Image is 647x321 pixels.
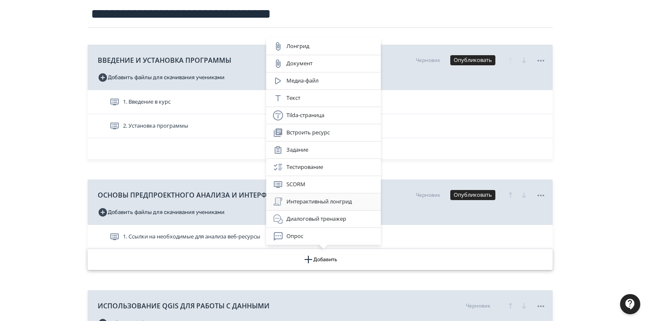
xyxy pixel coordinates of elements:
div: Встроить ресурс [273,128,374,138]
div: Медиа-файл [273,76,374,86]
div: Диалоговый тренажер [273,214,374,224]
div: Задание [273,145,374,155]
div: Документ [273,59,374,69]
div: Опрос [273,231,374,241]
div: Лонгрид [273,41,374,51]
div: Текст [273,93,374,103]
div: SCORM [273,179,374,190]
div: Tilda-страница [273,110,374,120]
div: Интерактивный лонгрид [273,197,374,207]
div: Тестирование [273,162,374,172]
